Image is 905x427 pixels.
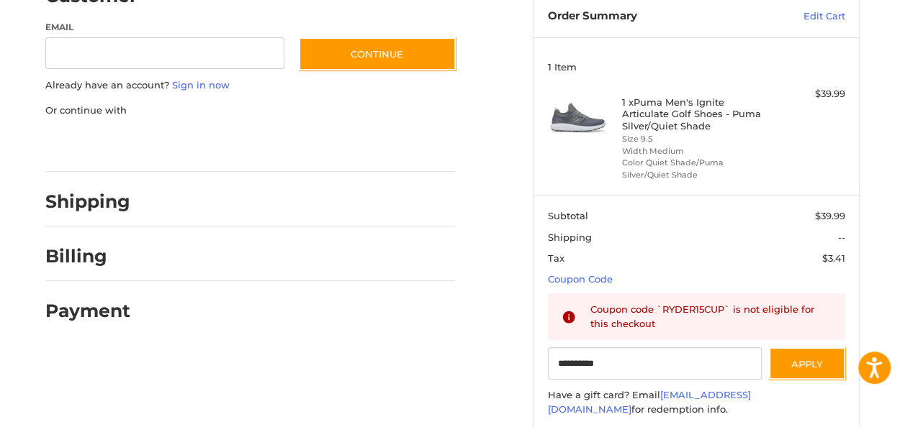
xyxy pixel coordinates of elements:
[548,61,845,73] h3: 1 Item
[548,210,588,221] span: Subtotal
[750,9,845,24] a: Edit Cart
[769,347,845,380] button: Apply
[45,245,130,267] h2: Billing
[548,9,750,24] h3: Order Summary
[622,133,767,145] li: Size 9.5
[45,78,455,93] p: Already have an account?
[548,273,613,285] a: Coupon Code
[770,87,845,101] div: $39.99
[548,389,751,415] a: [EMAIL_ADDRESS][DOMAIN_NAME]
[45,104,455,118] p: Or continue with
[548,388,845,416] div: Have a gift card? Email for redemption info.
[838,231,845,243] span: --
[285,132,393,157] iframe: PayPal-venmo
[548,252,564,264] span: Tax
[41,132,149,157] iframe: PayPal-paypal
[163,132,271,157] iframe: PayPal-paylater
[590,303,831,331] div: Coupon code `RYDER15CUP` is not eligible for this checkout
[172,79,230,91] a: Sign in now
[822,252,845,264] span: $3.41
[45,300,130,322] h2: Payment
[548,347,762,380] input: Gift Certificate or Coupon Code
[45,190,130,213] h2: Shipping
[622,96,767,132] h4: 1 x Puma Men's Ignite Articulate Golf Shoes - Puma Silver/Quiet Shade
[622,145,767,157] li: Width Medium
[815,210,845,221] span: $39.99
[45,21,284,34] label: Email
[622,157,767,180] li: Color Quiet Shade/Puma Silver/Quiet Shade
[548,231,592,243] span: Shipping
[299,37,456,70] button: Continue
